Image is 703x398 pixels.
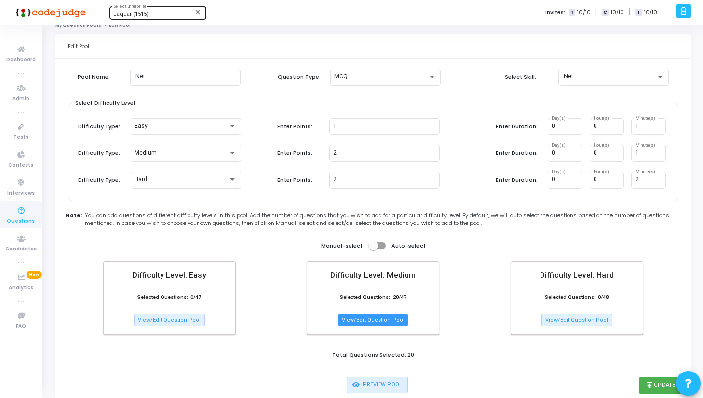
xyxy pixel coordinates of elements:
label: /48 [601,294,609,302]
mat-card-title: Difficulty Level: Easy [111,270,227,281]
button: View/Edit Question Pool [338,314,408,326]
span: 10/10 [644,8,657,17]
span: Analytics [9,284,33,292]
label: Enter Points: [277,123,322,131]
span: Candidates [5,245,37,253]
span: MCQ [334,73,348,80]
mat-icon: Clear [194,8,202,16]
label: Difficulty Type: [78,149,122,157]
label: 0 [190,294,193,302]
span: You can add questions of different difficulty levels in this pool. Add the number of questions th... [85,211,681,227]
span: FAQ [16,323,26,331]
label: Enter Points: [277,176,322,184]
label: Question Type: [278,73,322,81]
span: 10/10 [577,8,591,17]
b: Note: [65,211,82,227]
label: Total Questions Selected: 20 [332,351,414,359]
label: Invites: [545,8,565,17]
label: Auto-select [391,242,426,250]
span: T [569,9,575,16]
span: Admin [12,95,29,103]
div: Edit Pool [68,34,678,58]
label: Enter Points: [277,149,322,157]
span: Interviews [7,189,35,198]
span: .Net [562,73,573,80]
label: Selected Questions: [137,294,188,302]
label: Pool Name: [78,73,122,81]
img: logo [12,2,86,22]
label: /47 [193,294,201,302]
span: Questions [7,217,35,225]
span: Tests [13,133,28,142]
span: Contests [8,161,33,170]
label: Enter Duration: [496,149,540,157]
label: Selected Questions: [340,294,390,302]
span: Dashboard [6,56,36,64]
span: | [595,7,597,17]
mat-card-title: Difficulty Level: Medium [315,270,431,281]
div: Select Difficulty Level [73,99,137,109]
span: Edit Pool [109,23,131,28]
span: New [27,271,42,279]
button: publishUpdate [639,377,681,394]
span: Easy [135,123,148,129]
label: Enter Duration: [496,123,540,131]
button: View/Edit Question Pool [541,314,612,326]
i: publish [645,381,654,390]
span: Hard [135,176,147,183]
span: I [635,9,642,16]
button: View/Edit Question Pool [134,314,205,326]
label: Manual-select [321,242,363,250]
label: 20 [393,294,399,302]
label: Enter Duration: [496,176,540,184]
span: Medium [135,149,157,156]
span: C [602,9,608,16]
label: Select Skill: [505,73,549,81]
label: Difficulty Type: [78,123,122,131]
label: 0 [598,294,601,302]
span: Jaquar (1515) [113,11,149,17]
span: | [629,7,630,17]
span: 10/10 [611,8,624,17]
a: My Question Pools [55,23,101,28]
button: Preview Pool [347,377,408,393]
label: Selected Questions: [545,294,595,302]
label: Difficulty Type: [78,176,122,184]
mat-card-title: Difficulty Level: Hard [519,270,635,281]
label: /47 [399,294,406,302]
nav: breadcrumb [55,23,691,29]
